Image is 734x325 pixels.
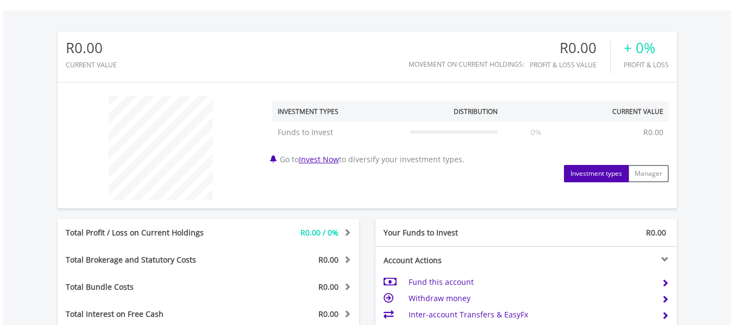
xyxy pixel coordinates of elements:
[58,227,234,238] div: Total Profit / Loss on Current Holdings
[264,91,677,182] div: Go to to diversify your investment types.
[66,61,117,68] div: CURRENT VALUE
[454,107,498,116] div: Distribution
[624,61,669,68] div: Profit & Loss
[272,122,404,143] td: Funds to Invest
[409,61,524,68] div: Movement on Current Holdings:
[409,307,653,323] td: Inter-account Transfers & EasyFx
[638,122,669,143] td: R0.00
[646,227,666,238] span: R0.00
[503,122,569,143] td: 0%
[564,165,629,182] button: Investment types
[58,254,234,265] div: Total Brokerage and Statutory Costs
[300,227,338,238] span: R0.00 / 0%
[66,40,117,56] div: R0.00
[318,254,338,265] span: R0.00
[569,101,669,122] th: Current Value
[530,61,610,68] div: Profit & Loss Value
[409,290,653,307] td: Withdraw money
[530,40,610,56] div: R0.00
[318,282,338,292] span: R0.00
[272,101,404,122] th: Investment Types
[318,309,338,319] span: R0.00
[375,227,526,238] div: Your Funds to Invest
[409,274,653,290] td: Fund this account
[628,165,669,182] button: Manager
[624,40,669,56] div: + 0%
[58,309,234,320] div: Total Interest on Free Cash
[299,154,339,164] a: Invest Now
[375,255,526,266] div: Account Actions
[58,282,234,292] div: Total Bundle Costs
